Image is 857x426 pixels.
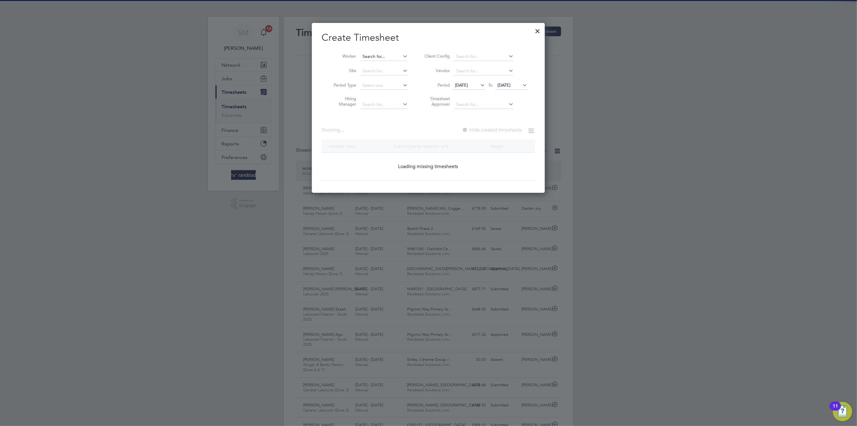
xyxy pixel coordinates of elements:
span: ... [340,127,344,133]
label: Period [423,82,450,88]
input: Search for... [360,67,408,75]
label: Hiring Manager [329,96,356,107]
span: [DATE] [455,82,468,88]
span: [DATE] [498,82,510,88]
input: Search for... [360,52,408,61]
label: Site [329,68,356,73]
div: 11 [833,406,838,414]
label: Period Type [329,82,356,88]
label: Hide created timesheets [462,127,522,133]
input: Search for... [454,100,513,109]
label: Worker [329,53,356,59]
div: Showing [322,127,345,133]
input: Select one [360,81,408,90]
input: Search for... [360,100,408,109]
label: Client Config [423,53,450,59]
label: Timesheet Approver [423,96,450,107]
span: To [486,81,494,89]
input: Search for... [454,52,513,61]
label: Vendor [423,68,450,73]
h2: Create Timesheet [322,31,535,44]
input: Search for... [454,67,513,75]
button: Open Resource Center, 11 new notifications [833,402,852,421]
